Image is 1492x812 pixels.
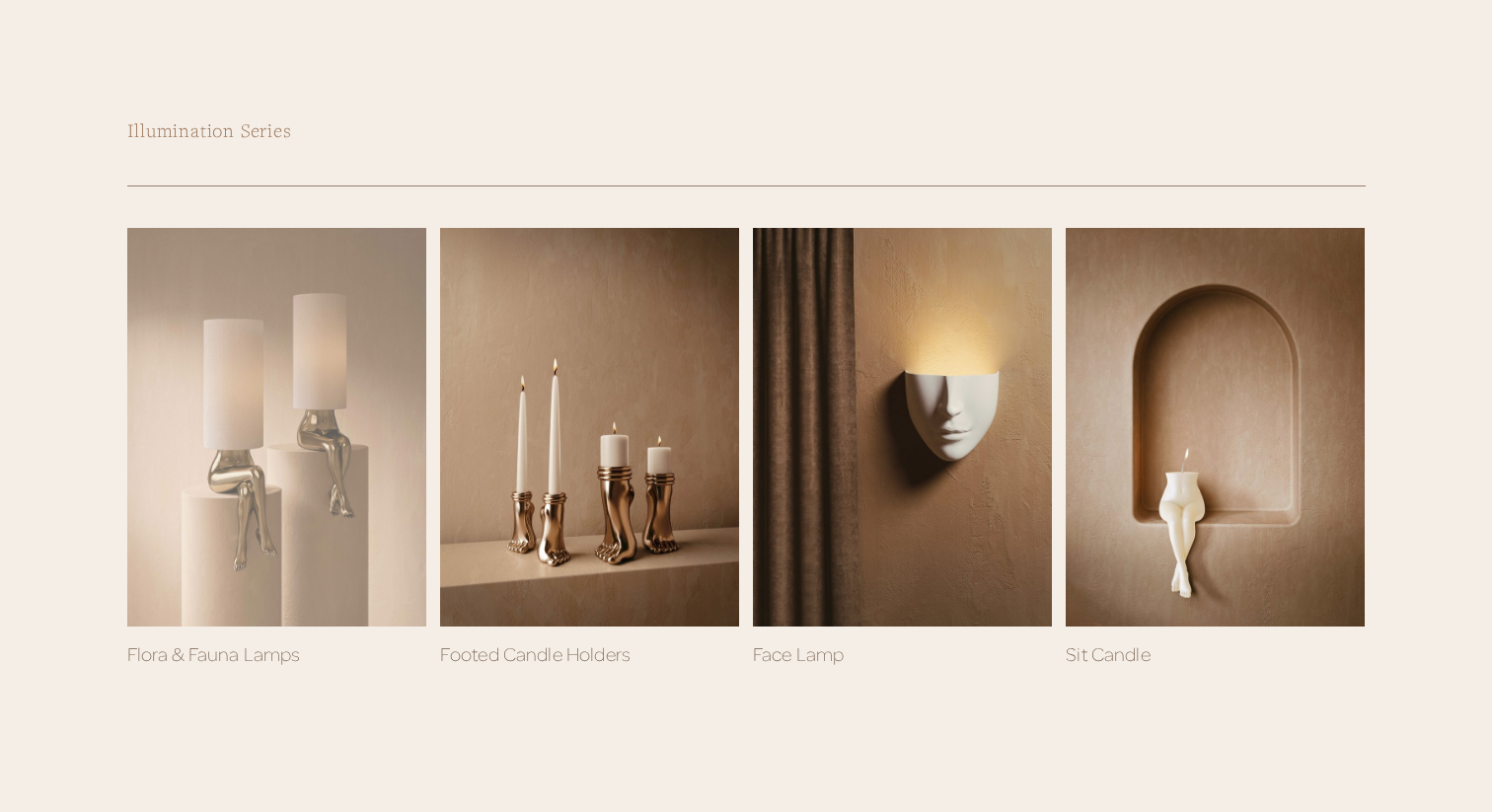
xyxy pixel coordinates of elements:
h3: Illumination Series [127,116,1366,144]
a: Footed Candle Holders [440,642,631,665]
a: Sit Candle [1066,228,1365,627]
a: Sit Candle [1066,642,1151,665]
a: Flora & Fauna Lamps [127,642,301,665]
a: Flora & Fauna Lamps [127,228,426,627]
a: Face Lamp [753,642,844,665]
a: Footed Candle Holders [440,228,739,627]
a: Face Lamp [753,228,1052,627]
